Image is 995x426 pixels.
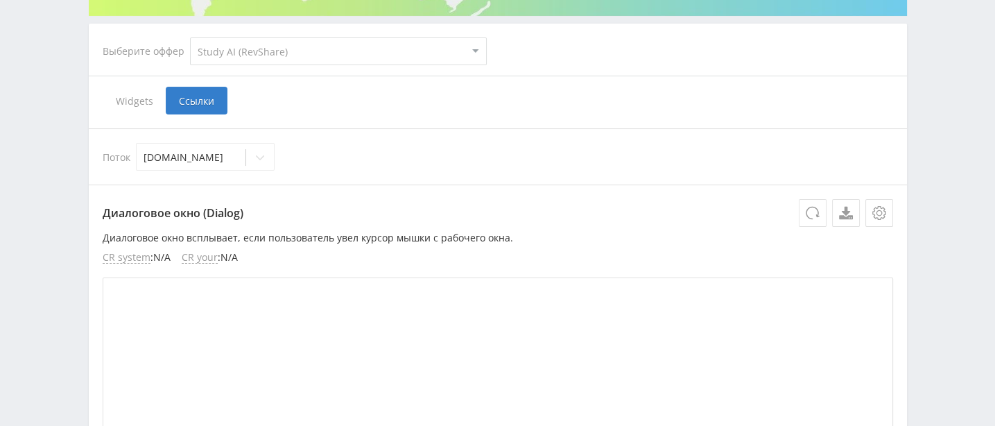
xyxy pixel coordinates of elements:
span: CR system [103,252,150,264]
button: Настройки [865,199,893,227]
span: Ссылки [166,87,227,114]
div: Выберите оффер [103,46,190,57]
li: : N/A [182,252,238,264]
div: Поток [103,143,893,171]
button: Обновить [799,199,827,227]
span: Widgets [103,87,166,114]
span: CR your [182,252,218,264]
p: Диалоговое окно всплывает, если пользователь увел курсор мышки с рабочего окна. [103,232,893,244]
a: Скачать [832,199,860,227]
p: Диалоговое окно (Dialog) [103,199,893,227]
li: : N/A [103,252,171,264]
